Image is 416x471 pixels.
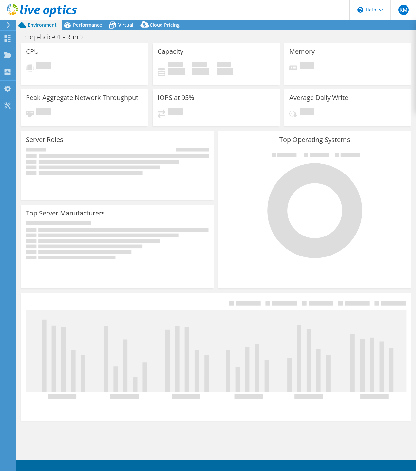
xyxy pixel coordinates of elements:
[289,94,348,101] h3: Average Daily Write
[21,33,94,41] h1: corp-hcic-01 - Run 2
[158,48,183,55] h3: Capacity
[217,62,231,68] span: Total
[26,210,105,217] h3: Top Server Manufacturers
[168,108,183,117] span: Pending
[300,62,314,71] span: Pending
[289,48,315,55] h3: Memory
[300,108,314,117] span: Pending
[192,62,207,68] span: Free
[26,48,39,55] h3: CPU
[36,108,51,117] span: Pending
[217,68,233,75] h4: 0 GiB
[150,22,180,28] span: Cloud Pricing
[158,94,194,101] h3: IOPS at 95%
[168,68,185,75] h4: 0 GiB
[118,22,133,28] span: Virtual
[26,94,138,101] h3: Peak Aggregate Network Throughput
[192,68,209,75] h4: 0 GiB
[36,62,51,71] span: Pending
[73,22,102,28] span: Performance
[28,22,57,28] span: Environment
[168,62,183,68] span: Used
[223,136,407,143] h3: Top Operating Systems
[398,5,409,15] span: KM
[26,136,63,143] h3: Server Roles
[357,7,363,13] svg: \n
